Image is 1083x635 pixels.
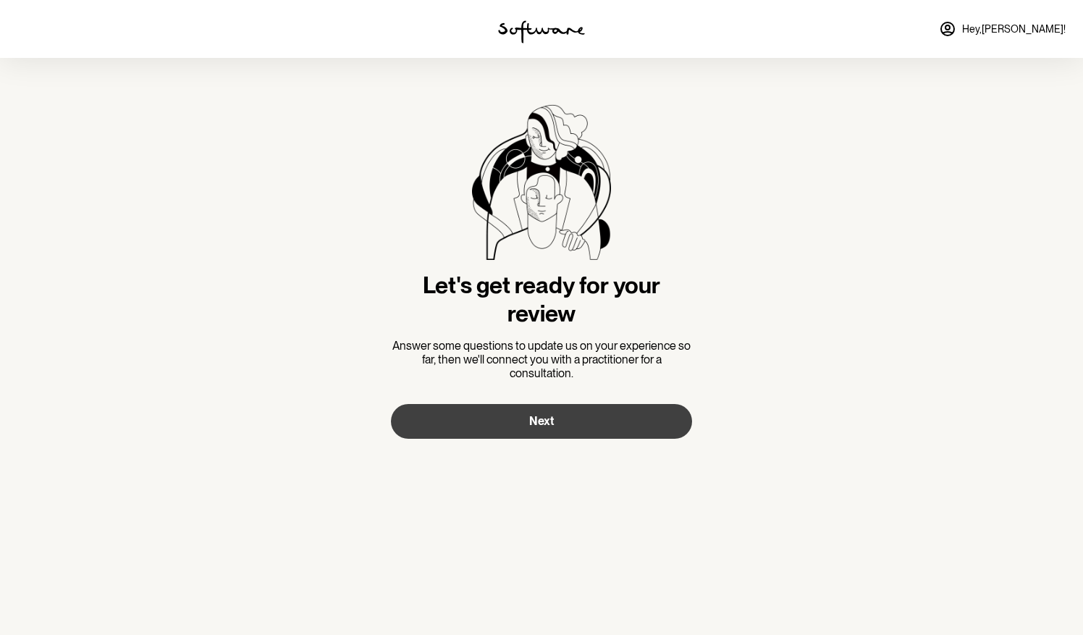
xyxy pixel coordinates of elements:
[930,12,1074,46] a: Hey,[PERSON_NAME]!
[472,104,611,260] img: Software treatment bottle
[391,272,692,327] h3: Let's get ready for your review
[391,404,692,439] button: Next
[498,20,585,43] img: software logo
[529,414,554,428] span: Next
[391,339,692,381] p: Answer some questions to update us on your experience so far, then we'll connect you with a pract...
[962,23,1066,35] span: Hey, [PERSON_NAME] !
